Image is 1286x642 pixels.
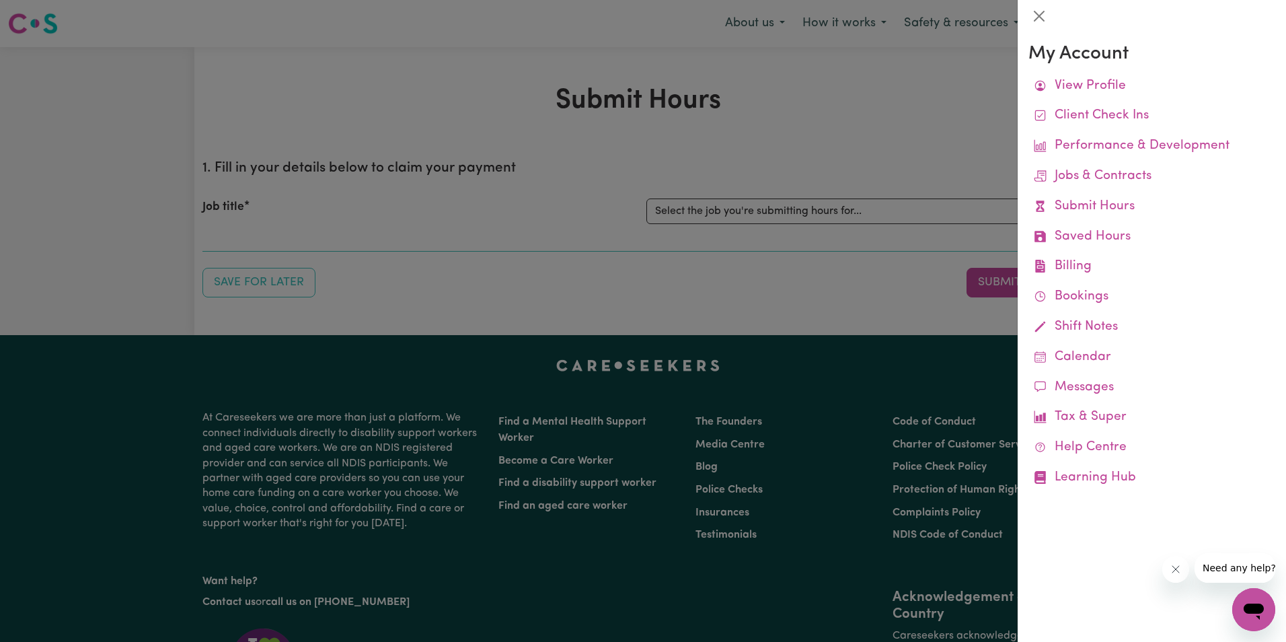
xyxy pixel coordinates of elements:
[1028,43,1275,66] h3: My Account
[1028,433,1275,463] a: Help Centre
[1028,282,1275,312] a: Bookings
[1232,588,1275,631] iframe: Button to launch messaging window
[1028,5,1050,27] button: Close
[1028,343,1275,373] a: Calendar
[1028,252,1275,282] a: Billing
[1028,71,1275,102] a: View Profile
[1028,402,1275,433] a: Tax & Super
[1028,463,1275,493] a: Learning Hub
[1028,162,1275,192] a: Jobs & Contracts
[1028,101,1275,131] a: Client Check Ins
[1162,556,1189,583] iframe: Close message
[1028,373,1275,403] a: Messages
[1195,553,1275,583] iframe: Message from company
[1028,222,1275,252] a: Saved Hours
[1028,131,1275,162] a: Performance & Development
[1028,192,1275,222] a: Submit Hours
[1028,312,1275,343] a: Shift Notes
[8,9,81,20] span: Need any help?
